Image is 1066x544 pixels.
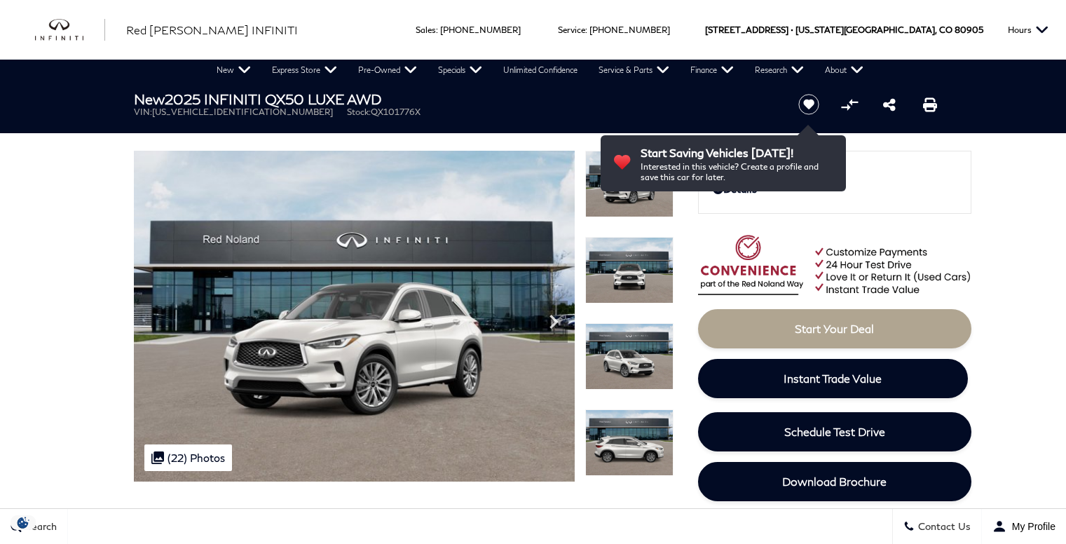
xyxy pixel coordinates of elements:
a: [PHONE_NUMBER] [440,25,521,35]
strong: New [134,90,165,107]
span: Schedule Test Drive [784,425,885,438]
a: Details [713,182,957,195]
span: Download Brochure [782,475,887,488]
img: New 2025 RADIANT WHITE INFINITI LUXE AWD image 3 [585,323,674,390]
a: Service & Parts [588,60,680,81]
span: Contact Us [915,521,971,533]
span: QX101776X [371,107,421,117]
a: Schedule Test Drive [698,412,971,451]
span: Stock: [347,107,371,117]
a: Share this New 2025 INFINITI QX50 LUXE AWD [883,96,896,113]
a: Instant Trade Value [698,359,968,398]
nav: Main Navigation [206,60,874,81]
span: [US_VEHICLE_IDENTIFICATION_NUMBER] [152,107,333,117]
span: Sales [416,25,436,35]
section: Click to Open Cookie Consent Modal [7,515,39,530]
a: Red [PERSON_NAME] INFINITI [126,22,298,39]
span: Start Your Deal [795,322,874,335]
a: [STREET_ADDRESS] • [US_STATE][GEOGRAPHIC_DATA], CO 80905 [705,25,983,35]
a: Pre-Owned [348,60,428,81]
span: Red [PERSON_NAME] INFINITI [126,23,298,36]
a: Start Your Deal [698,309,971,348]
button: Open user profile menu [982,509,1066,544]
h1: 2025 INFINITI QX50 LUXE AWD [134,91,775,107]
div: (22) Photos [144,444,232,471]
a: Specials [428,60,493,81]
span: VIN: [134,107,152,117]
span: : [436,25,438,35]
span: Service [558,25,585,35]
a: [PHONE_NUMBER] [589,25,670,35]
a: Unlimited Confidence [493,60,588,81]
span: : [585,25,587,35]
a: Express Store [261,60,348,81]
span: Please call for price [713,170,807,182]
img: New 2025 RADIANT WHITE INFINITI LUXE AWD image 2 [585,237,674,304]
a: New [206,60,261,81]
a: Research [744,60,814,81]
img: INFINITI [35,19,105,41]
button: Compare vehicle [839,94,860,115]
img: New 2025 RADIANT WHITE INFINITI LUXE AWD image 1 [585,151,674,217]
button: Save vehicle [793,93,824,116]
a: Print this New 2025 INFINITI QX50 LUXE AWD [923,96,937,113]
a: Download Brochure [698,462,971,501]
img: New 2025 RADIANT WHITE INFINITI LUXE AWD image 4 [585,409,674,476]
span: My Profile [1006,521,1055,532]
a: About [814,60,874,81]
img: New 2025 RADIANT WHITE INFINITI LUXE AWD image 1 [134,151,575,482]
a: infiniti [35,19,105,41]
span: Search [22,521,57,533]
div: Next [540,301,568,343]
span: Instant Trade Value [784,372,882,385]
img: Opt-Out Icon [7,515,39,530]
a: Finance [680,60,744,81]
